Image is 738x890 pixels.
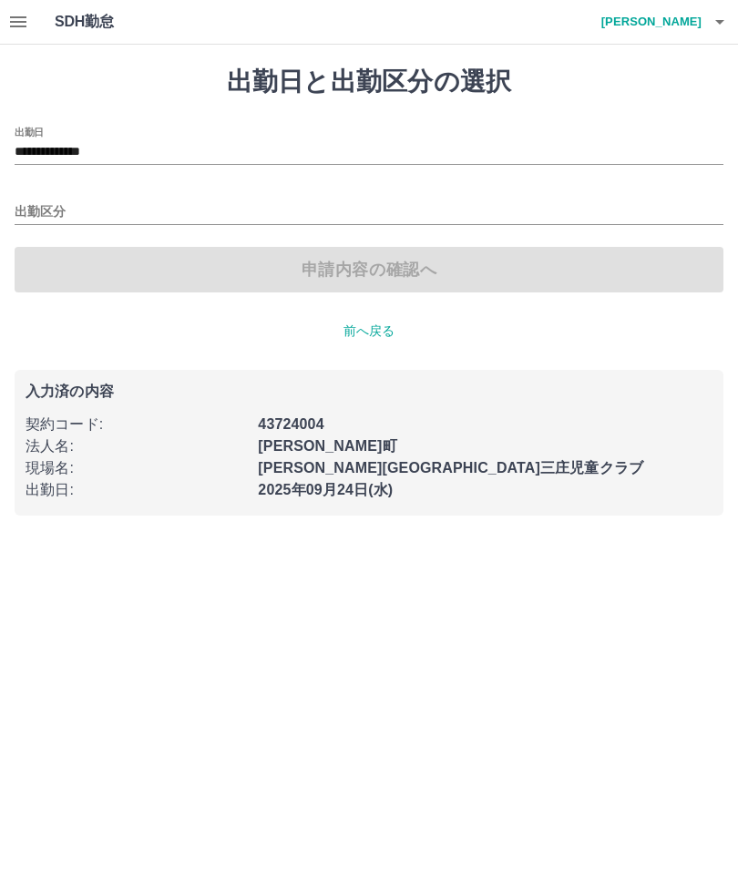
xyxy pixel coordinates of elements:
[15,66,723,97] h1: 出勤日と出勤区分の選択
[15,322,723,341] p: 前へ戻る
[258,416,323,432] b: 43724004
[258,438,396,454] b: [PERSON_NAME]町
[26,384,712,399] p: 入力済の内容
[258,482,393,497] b: 2025年09月24日(水)
[26,479,247,501] p: 出勤日 :
[26,435,247,457] p: 法人名 :
[15,125,44,138] label: 出勤日
[26,414,247,435] p: 契約コード :
[26,457,247,479] p: 現場名 :
[258,460,643,476] b: [PERSON_NAME][GEOGRAPHIC_DATA]三庄児童クラブ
